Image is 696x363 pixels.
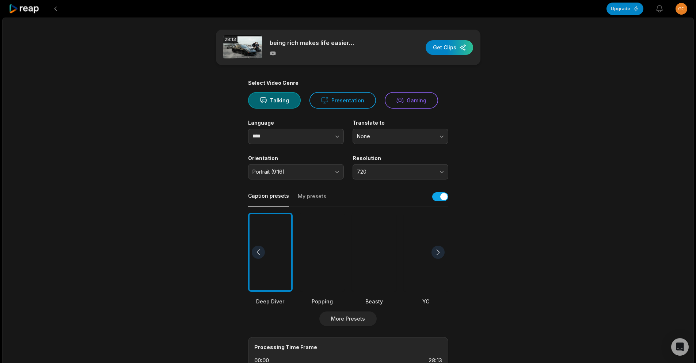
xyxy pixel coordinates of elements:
[248,298,293,305] div: Deep Diver
[248,92,301,109] button: Talking
[357,133,434,140] span: None
[353,120,448,126] label: Translate to
[353,155,448,162] label: Resolution
[352,298,396,305] div: Beasty
[298,193,326,207] button: My presets
[385,92,438,109] button: Gaming
[353,164,448,179] button: 720
[252,169,329,175] span: Portrait (9:16)
[671,338,689,356] div: Open Intercom Messenger
[254,343,442,351] div: Processing Time Frame
[248,120,344,126] label: Language
[426,40,473,55] button: Get Clips
[353,129,448,144] button: None
[248,192,289,207] button: Caption presets
[357,169,434,175] span: 720
[319,311,377,326] button: More Presets
[606,3,643,15] button: Upgrade
[270,38,354,47] p: being rich makes life easier…
[404,298,448,305] div: YC
[309,92,376,109] button: Presentation
[248,155,344,162] label: Orientation
[223,35,237,44] div: 28:13
[248,80,448,86] div: Select Video Genre
[248,164,344,179] button: Portrait (9:16)
[300,298,345,305] div: Popping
